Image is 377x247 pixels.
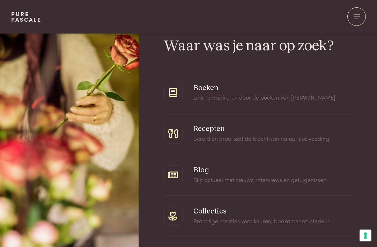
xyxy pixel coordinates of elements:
[11,11,42,22] a: PurePascale
[193,208,226,215] a: Collecties
[193,84,219,92] a: Boeken
[193,166,209,174] a: Blog
[360,230,371,241] button: Uw voorkeuren voor toestemming voor trackingtechnologieën
[164,37,354,56] h2: Waar was je naar op zoek?
[193,125,225,133] a: Recepten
